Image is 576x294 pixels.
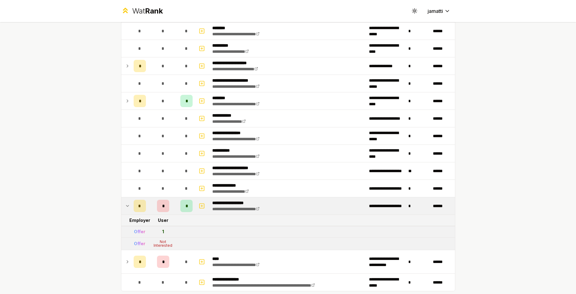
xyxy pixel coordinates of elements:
td: User [148,215,178,226]
div: Offer [134,241,145,247]
span: Rank [145,6,163,15]
button: jamatti [423,6,455,17]
td: Employer [131,215,148,226]
div: Offer [134,229,145,235]
div: Not Interested [151,240,175,247]
div: 1 [162,229,164,235]
a: WatRank [121,6,163,16]
div: Wat [132,6,163,16]
span: jamatti [428,7,443,15]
